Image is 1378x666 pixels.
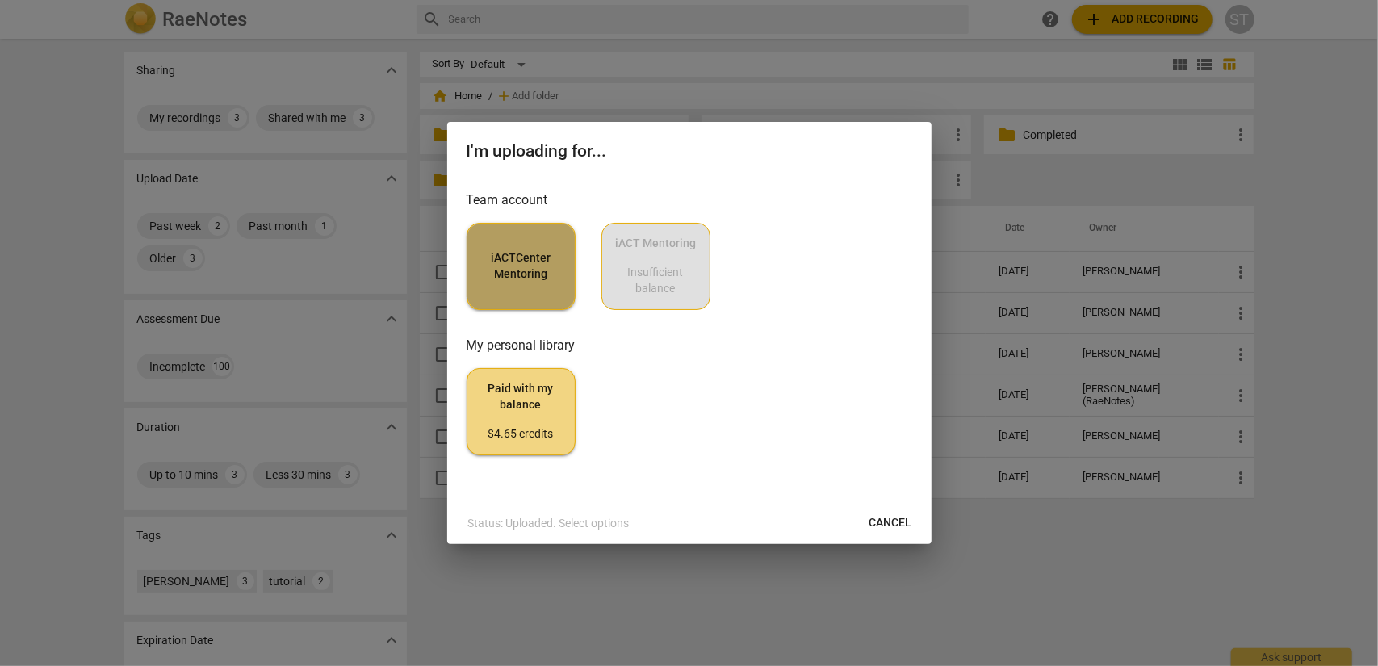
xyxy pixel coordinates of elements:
button: Paid with my balance$4.65 credits [467,368,576,455]
span: iACTCenter Mentoring [480,250,562,282]
h3: Team account [467,191,912,210]
span: Paid with my balance [480,381,562,442]
div: $4.65 credits [480,426,562,442]
button: Cancel [857,509,925,538]
p: Status: Uploaded. Select options [468,515,630,532]
h3: My personal library [467,336,912,355]
span: Cancel [869,515,912,531]
h2: I'm uploading for... [467,141,912,161]
button: iACTCenter Mentoring [467,223,576,310]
